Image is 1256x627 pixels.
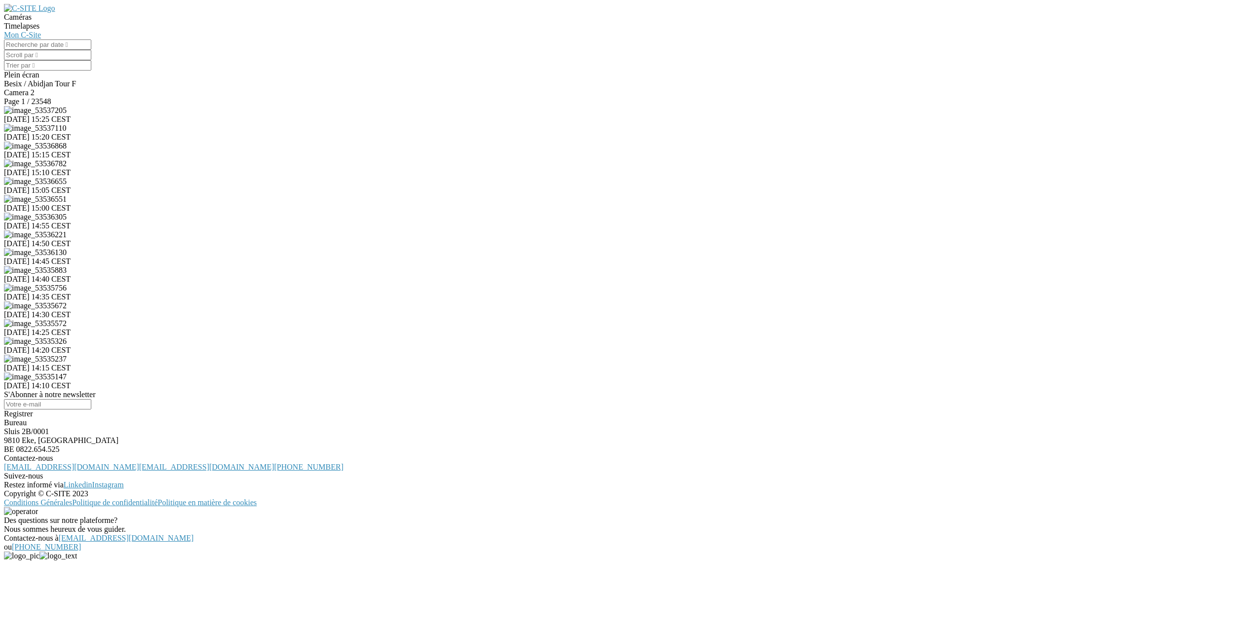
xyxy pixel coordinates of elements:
img: image_53535237 [4,355,67,364]
img: image_53535326 [4,337,67,346]
div: Registrer [4,409,1252,418]
div: [DATE] 14:15 CEST [4,364,1252,372]
div: ou [4,543,1252,552]
img: logo_text [39,552,77,560]
img: image_53536221 [4,230,67,239]
div: Nous sommes heureux de vous guider. [4,525,1252,534]
div: Des questions sur notre plateforme? [4,516,1252,525]
div: [DATE] 14:35 CEST [4,293,1252,301]
a: [EMAIL_ADDRESS][DOMAIN_NAME] [4,463,139,471]
div: Contactez-nous à [4,534,1252,543]
img: image_53536305 [4,213,67,221]
div: Sluis 2B/0001 9810 Eke, [GEOGRAPHIC_DATA] BE 0822.654.525 [4,427,1252,454]
div: [DATE] 15:20 CEST [4,133,1252,142]
div: Besix / Abidjan Tour F [4,79,1252,88]
img: image_53536551 [4,195,67,204]
a: Conditions Générales [4,498,72,507]
a: C-SITE Logo [4,4,55,12]
div: [DATE] 15:10 CEST [4,168,1252,177]
a: Instagram [92,480,124,489]
a: [PHONE_NUMBER] [12,543,81,551]
a: [EMAIL_ADDRESS][DOMAIN_NAME] [139,463,274,471]
div: Caméras [4,13,1252,22]
div: Suivez-nous [4,472,1252,480]
a: Linkedin [64,480,92,489]
div: Camera 2 [4,88,1252,97]
div: Plein écran [4,71,1252,79]
div: Timelapses [4,22,1252,31]
img: image_53535672 [4,301,67,310]
img: image_53536130 [4,248,67,257]
div: [DATE] 15:05 CEST [4,186,1252,195]
div: [DATE] 14:25 CEST [4,328,1252,337]
div: [DATE] 14:55 CEST [4,221,1252,230]
div: [DATE] 14:10 CEST [4,381,1252,390]
div: [DATE] 14:40 CEST [4,275,1252,284]
div: Contactez-nous [4,454,1252,463]
div: [DATE] 15:25 CEST [4,115,1252,124]
div: [DATE] 15:15 CEST [4,150,1252,159]
div: Copyright © C-SITE 2023 [4,489,1252,498]
img: image_53535883 [4,266,67,275]
div: [DATE] 14:30 CEST [4,310,1252,319]
div: [DATE] 14:45 CEST [4,257,1252,266]
img: image_53536655 [4,177,67,186]
img: C-SITE Logo [4,4,55,13]
img: image_53535756 [4,284,67,293]
div: [DATE] 14:20 CEST [4,346,1252,355]
img: logo_pic [4,552,39,560]
a: Politique de confidentialité [72,498,157,507]
div: [DATE] 15:00 CEST [4,204,1252,213]
img: image_53537110 [4,124,67,133]
input: Scroll par 󰅀 [4,50,91,60]
div: Restez informé via [4,480,1252,489]
input: Recherche par date 󰅀 [4,39,91,50]
div: [DATE] 14:50 CEST [4,239,1252,248]
img: image_53537205 [4,106,67,115]
input: Votre e-mail [4,399,91,409]
div: S'Abonner à notre newsletter [4,390,1252,399]
div: Bureau [4,418,1252,427]
a: Politique en matière de cookies [158,498,257,507]
a: [PHONE_NUMBER] [274,463,343,471]
img: image_53535572 [4,319,67,328]
a: Mon C-Site [4,31,41,39]
span: Page 1 / 23548 [4,97,51,106]
img: operator [4,507,38,516]
a: [EMAIL_ADDRESS][DOMAIN_NAME] [59,534,194,542]
img: image_53535147 [4,372,67,381]
img: image_53536782 [4,159,67,168]
img: image_53536868 [4,142,67,150]
input: Trier par 󰅀 [4,60,91,71]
